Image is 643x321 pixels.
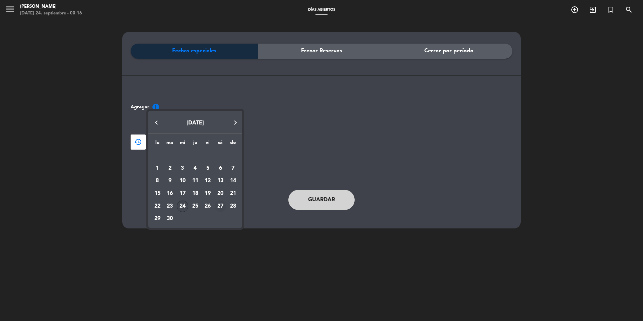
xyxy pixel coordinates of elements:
div: 14 [227,175,239,186]
span: [DATE] [187,120,204,126]
div: 9 [164,175,175,186]
th: jueves [189,139,202,149]
td: 15 de septiembre de 2025 [151,187,164,200]
th: domingo [227,139,239,149]
div: 25 [190,201,201,212]
th: miércoles [176,139,189,149]
div: 5 [202,163,213,174]
button: Next month [229,116,242,129]
th: lunes [151,139,164,149]
div: 15 [152,188,163,199]
td: 13 de septiembre de 2025 [214,175,227,188]
td: 25 de septiembre de 2025 [189,200,202,213]
div: 18 [190,188,201,199]
td: 30 de septiembre de 2025 [163,213,176,225]
td: 10 de septiembre de 2025 [176,175,189,188]
th: sábado [214,139,227,149]
div: 13 [215,175,226,186]
button: Previous month [150,116,163,129]
td: 11 de septiembre de 2025 [189,175,202,188]
td: 7 de septiembre de 2025 [227,162,239,175]
div: 3 [177,163,188,174]
div: 17 [177,188,188,199]
td: 26 de septiembre de 2025 [202,200,214,213]
div: 10 [177,175,188,186]
div: 23 [164,201,175,212]
td: 16 de septiembre de 2025 [163,187,176,200]
div: 30 [164,213,175,225]
button: Choose month and year [150,117,240,129]
div: 26 [202,201,213,212]
td: 27 de septiembre de 2025 [214,200,227,213]
th: martes [163,139,176,149]
div: 8 [152,175,163,186]
td: 23 de septiembre de 2025 [163,200,176,213]
td: 19 de septiembre de 2025 [202,187,214,200]
td: 24 de septiembre de 2025 [176,200,189,213]
div: 19 [202,188,213,199]
td: 12 de septiembre de 2025 [202,175,214,188]
td: 18 de septiembre de 2025 [189,187,202,200]
div: 11 [190,175,201,186]
td: 28 de septiembre de 2025 [227,200,239,213]
td: 22 de septiembre de 2025 [151,200,164,213]
div: 1 [152,163,163,174]
div: 21 [227,188,239,199]
td: 21 de septiembre de 2025 [227,187,239,200]
td: 9 de septiembre de 2025 [163,175,176,188]
div: 24 [177,201,188,212]
div: 4 [190,163,201,174]
div: 6 [215,163,226,174]
div: 22 [152,201,163,212]
div: 29 [152,213,163,225]
td: 6 de septiembre de 2025 [214,162,227,175]
div: 20 [215,188,226,199]
td: 17 de septiembre de 2025 [176,187,189,200]
div: 16 [164,188,175,199]
td: 4 de septiembre de 2025 [189,162,202,175]
th: viernes [202,139,214,149]
div: 28 [227,201,239,212]
td: 29 de septiembre de 2025 [151,213,164,225]
div: 2 [164,163,175,174]
td: 5 de septiembre de 2025 [202,162,214,175]
div: 7 [227,163,239,174]
td: 1 de septiembre de 2025 [151,162,164,175]
td: 8 de septiembre de 2025 [151,175,164,188]
td: 3 de septiembre de 2025 [176,162,189,175]
td: SEP. [151,149,239,162]
div: 12 [202,175,213,186]
td: 14 de septiembre de 2025 [227,175,239,188]
div: 27 [215,201,226,212]
td: 2 de septiembre de 2025 [163,162,176,175]
td: 20 de septiembre de 2025 [214,187,227,200]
